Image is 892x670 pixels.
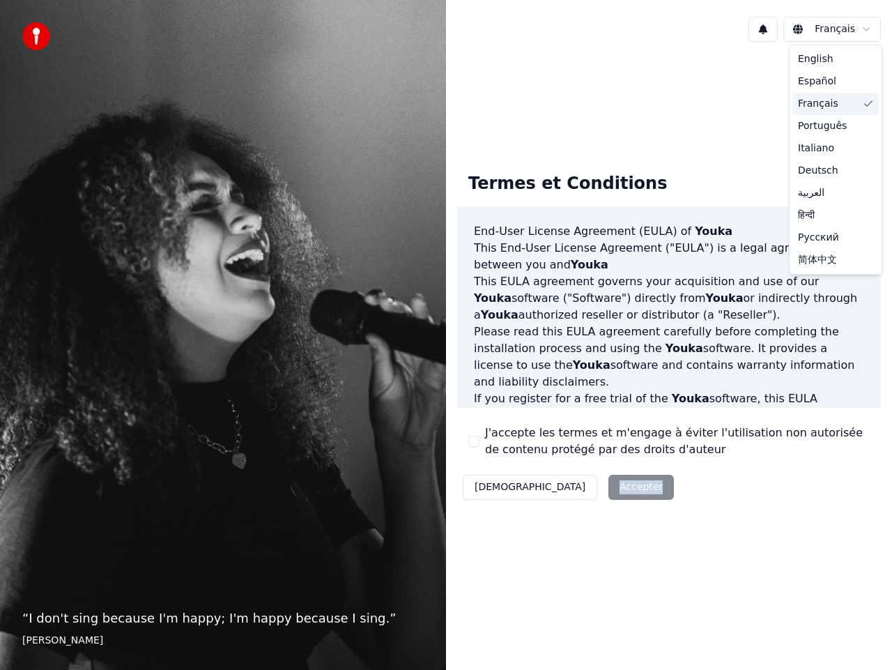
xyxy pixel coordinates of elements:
[798,164,838,178] span: Deutsch
[798,253,837,267] span: 简体中文
[798,75,836,89] span: Español
[798,97,838,111] span: Français
[798,186,824,200] span: العربية
[798,119,847,133] span: Português
[798,142,834,155] span: Italiano
[798,208,815,222] span: हिन्दी
[798,231,839,245] span: Русский
[798,52,833,66] span: English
